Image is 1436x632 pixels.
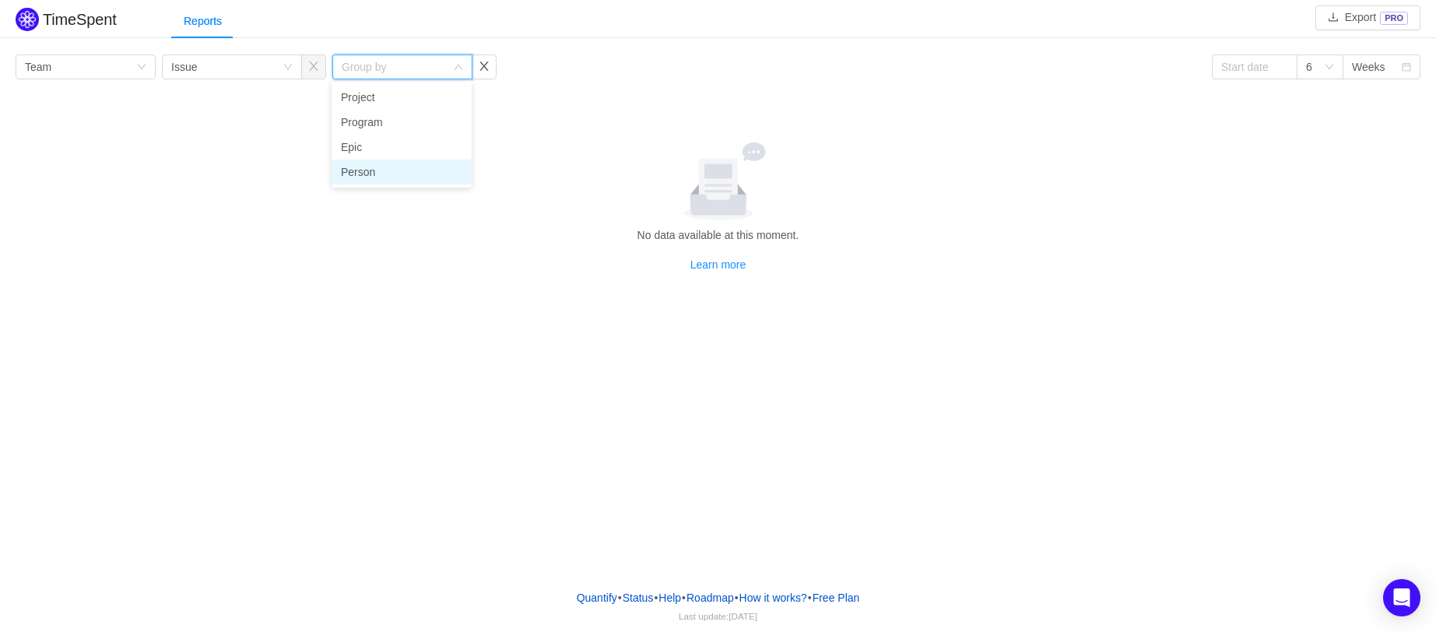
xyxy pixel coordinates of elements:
[301,54,326,79] button: icon: close
[171,55,197,79] div: Issue
[137,62,146,73] i: icon: down
[658,586,682,609] a: Help
[637,229,799,241] span: No data available at this moment.
[283,62,293,73] i: icon: down
[686,586,735,609] a: Roadmap
[735,592,739,604] span: •
[342,59,446,75] div: Group by
[576,586,618,609] a: Quantify
[25,55,51,79] div: Team
[1306,55,1312,79] div: 6
[43,11,117,28] h2: TimeSpent
[454,62,463,73] i: icon: down
[690,258,746,271] a: Learn more
[618,592,622,604] span: •
[808,592,812,604] span: •
[1383,579,1420,616] div: Open Intercom Messenger
[682,592,686,604] span: •
[812,586,861,609] button: Free Plan
[739,586,808,609] button: How it works?
[332,110,472,135] li: Program
[332,85,472,110] li: Project
[332,160,472,184] li: Person
[1402,62,1411,73] i: icon: calendar
[171,4,234,39] div: Reports
[1352,55,1385,79] div: Weeks
[16,8,39,31] img: Quantify logo
[1212,54,1297,79] input: Start date
[622,586,655,609] a: Status
[654,592,658,604] span: •
[729,611,757,621] span: [DATE]
[472,54,497,79] button: icon: close
[679,611,757,621] span: Last update:
[332,135,472,160] li: Epic
[1315,5,1420,30] button: icon: downloadExportPRO
[1325,62,1334,73] i: icon: down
